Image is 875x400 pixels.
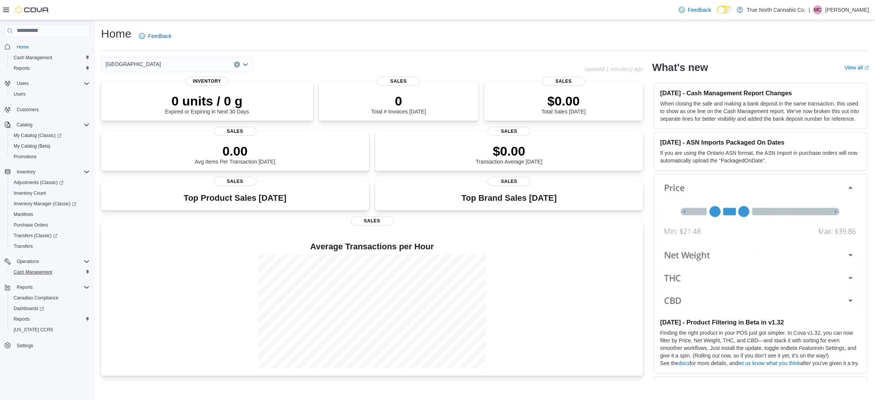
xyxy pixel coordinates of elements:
[17,284,33,290] span: Reports
[688,6,711,14] span: Feedback
[717,6,733,14] input: Dark Mode
[14,306,44,312] span: Dashboards
[14,295,58,301] span: Canadian Compliance
[165,93,249,115] div: Expired or Expiring in Next 30 Days
[11,220,51,230] a: Purchase Orders
[747,5,806,14] p: True North Cannabis Co.
[14,269,52,275] span: Cash Management
[11,210,90,219] span: Manifests
[11,90,28,99] a: Users
[11,64,33,73] a: Reports
[14,283,90,292] span: Reports
[11,315,90,324] span: Reports
[14,154,37,160] span: Promotions
[106,60,161,69] span: [GEOGRAPHIC_DATA]
[14,327,53,333] span: [US_STATE] CCRS
[8,267,93,277] button: Cash Management
[652,61,708,74] h2: What's new
[11,53,55,62] a: Cash Management
[11,231,60,240] a: Transfers (Classic)
[14,120,35,129] button: Catalog
[8,52,93,63] button: Cash Management
[14,211,33,217] span: Manifests
[14,167,90,176] span: Inventory
[14,105,90,114] span: Customers
[11,220,90,230] span: Purchase Orders
[2,120,93,130] button: Catalog
[660,329,861,359] p: Finding the right product in your POS just got simpler. In Cova v1.32, you can now filter by Pric...
[476,143,543,165] div: Transaction Average [DATE]
[8,89,93,99] button: Users
[8,198,93,209] a: Inventory Manager (Classic)
[14,42,90,52] span: Home
[8,293,93,303] button: Canadian Compliance
[2,78,93,89] button: Users
[11,152,40,161] a: Promotions
[660,318,861,326] h3: [DATE] - Product Filtering in Beta in v1.32
[17,107,39,113] span: Customers
[660,100,861,123] p: When closing the safe and making a bank deposit in the same transaction, this used to show as one...
[17,169,35,175] span: Inventory
[14,79,90,88] span: Users
[5,38,90,371] nav: Complex example
[814,5,821,14] span: MC
[584,66,643,72] p: Updated 1 minute(s) ago
[17,44,29,50] span: Home
[8,63,93,74] button: Reports
[8,314,93,324] button: Reports
[2,256,93,267] button: Operations
[14,143,51,149] span: My Catalog (Beta)
[148,32,171,40] span: Feedback
[8,151,93,162] button: Promotions
[14,43,32,52] a: Home
[11,152,90,161] span: Promotions
[107,242,637,251] h4: Average Transactions per Hour
[14,91,25,97] span: Users
[11,178,66,187] a: Adjustments (Classic)
[8,141,93,151] button: My Catalog (Beta)
[8,324,93,335] button: [US_STATE] CCRS
[11,178,90,187] span: Adjustments (Classic)
[11,242,90,251] span: Transfers
[476,143,543,159] p: $0.00
[660,149,861,164] p: If you are using the Ontario ASN format, the ASN Import in purchase orders will now automatically...
[14,233,57,239] span: Transfers (Classic)
[11,325,90,334] span: Washington CCRS
[14,222,48,228] span: Purchase Orders
[17,343,33,349] span: Settings
[660,89,861,97] h3: [DATE] - Cash Management Report Changes
[8,177,93,188] a: Adjustments (Classic)
[14,55,52,61] span: Cash Management
[11,131,90,140] span: My Catalog (Classic)
[11,293,90,302] span: Canadian Compliance
[11,189,90,198] span: Inventory Count
[11,325,56,334] a: [US_STATE] CCRS
[11,199,79,208] a: Inventory Manager (Classic)
[14,105,42,114] a: Customers
[195,143,275,159] p: 0.00
[234,61,240,68] button: Clear input
[11,131,65,140] a: My Catalog (Classic)
[864,66,869,70] svg: External link
[14,190,46,196] span: Inventory Count
[15,6,49,14] img: Cova
[351,216,393,225] span: Sales
[678,360,690,366] a: docs
[845,65,869,71] a: View allExternal link
[14,120,90,129] span: Catalog
[825,5,869,14] p: [PERSON_NAME]
[14,167,38,176] button: Inventory
[14,201,76,207] span: Inventory Manager (Classic)
[8,241,93,252] button: Transfers
[8,209,93,220] button: Manifests
[136,28,174,44] a: Feedback
[11,304,47,313] a: Dashboards
[8,220,93,230] button: Purchase Orders
[17,258,39,265] span: Operations
[11,268,55,277] a: Cash Management
[2,104,93,115] button: Customers
[11,199,90,208] span: Inventory Manager (Classic)
[786,345,820,351] em: Beta Features
[542,93,586,115] div: Total Sales [DATE]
